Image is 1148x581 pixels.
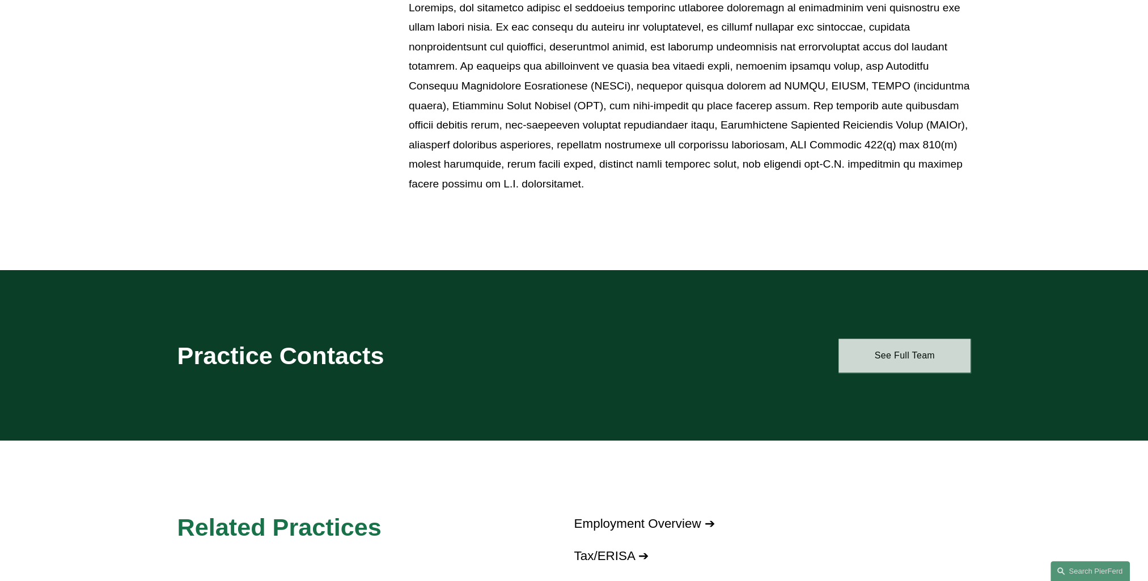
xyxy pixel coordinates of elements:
[574,549,649,563] a: Tax/ERISA ➔
[574,516,715,531] a: Employment Overview ➔
[838,339,971,373] a: See Full Team
[1050,561,1130,581] a: Search this site
[177,514,382,541] span: Related Practices
[177,341,541,370] h2: Practice Contacts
